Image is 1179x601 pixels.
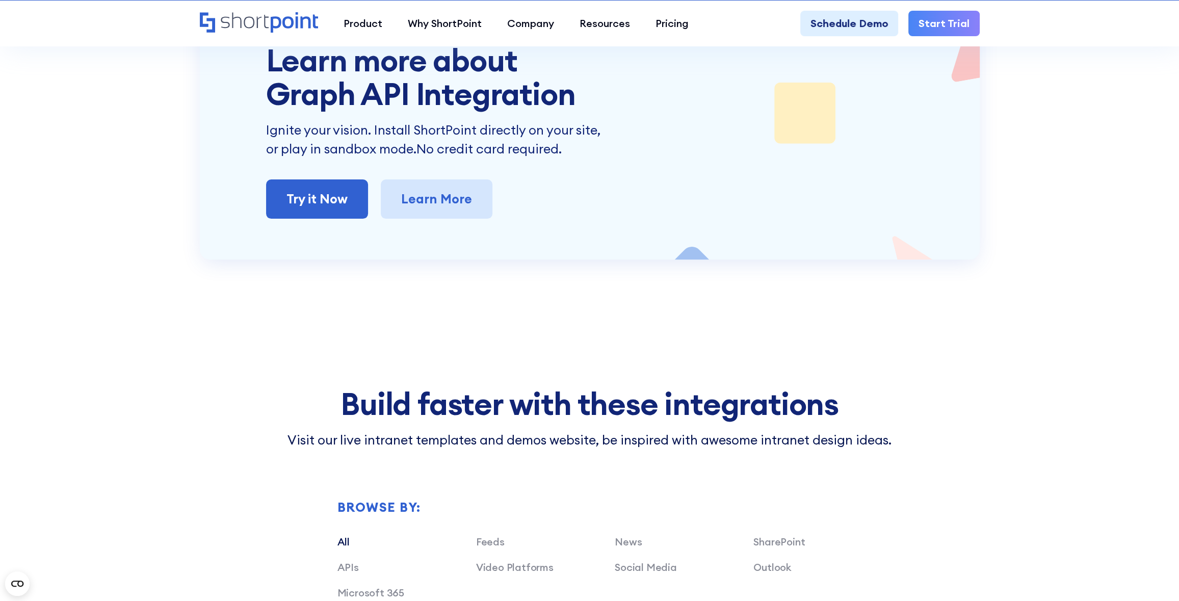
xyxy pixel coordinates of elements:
a: News [615,535,642,548]
span: No credit card required. [416,141,562,157]
a: Pricing [643,11,701,36]
a: Resources [567,11,643,36]
a: All [337,535,350,548]
a: APIs [337,561,359,573]
a: Start Trial [908,11,980,36]
iframe: Chat Widget [1128,552,1179,601]
span: Graph API Integration [266,77,913,111]
a: Product [331,11,395,36]
button: Open CMP widget [5,571,30,596]
a: Outlook [753,561,791,573]
a: Company [494,11,567,36]
a: Video Platforms [476,561,554,573]
a: Try it Now [266,179,368,219]
a: Feeds [476,535,505,548]
div: Company [507,16,554,31]
div: Resources [580,16,630,31]
div: Pricing [656,16,689,31]
a: Schedule Demo [800,11,898,36]
a: Learn More [381,179,492,219]
a: Why ShortPoint [395,11,494,36]
a: Home [200,12,319,34]
a: Social Media [615,561,677,573]
a: Microsoft 365 [337,586,404,599]
h2: Build faster with these integrations [266,387,913,421]
div: Why ShortPoint [408,16,482,31]
div: Product [344,16,382,31]
p: Ignite your vision. Install ShortPoint directly on your site, or play in sandbox mode. [266,121,604,159]
h2: Learn more about [266,43,913,111]
p: Visit our live intranet templates and demos website, be inspired with awesome intranet design ideas. [266,431,913,450]
a: SharePoint [753,535,805,548]
div: Browse by: [337,501,893,514]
